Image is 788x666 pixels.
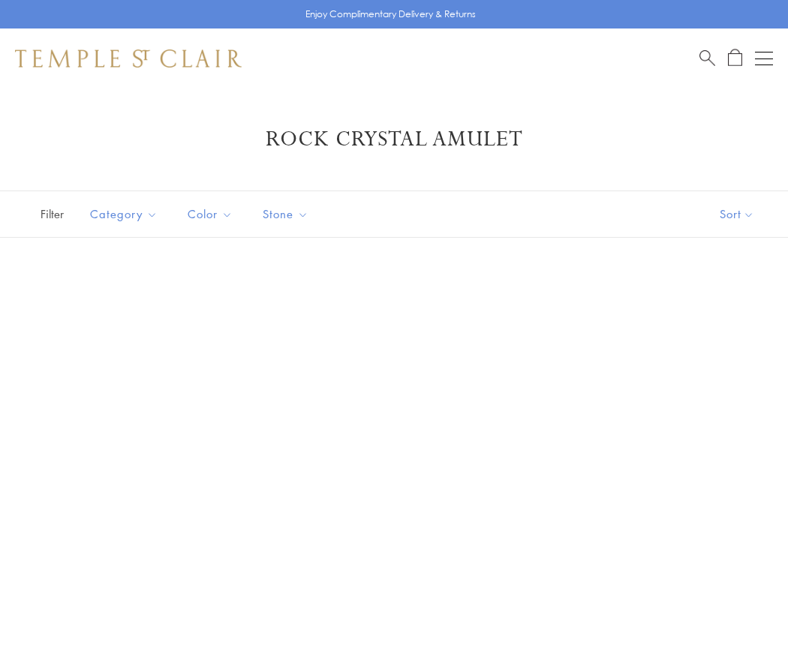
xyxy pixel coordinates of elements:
[255,205,320,223] span: Stone
[728,49,742,67] a: Open Shopping Bag
[305,7,476,22] p: Enjoy Complimentary Delivery & Returns
[15,49,242,67] img: Temple St. Clair
[180,205,244,223] span: Color
[79,197,169,231] button: Category
[176,197,244,231] button: Color
[686,191,788,237] button: Show sort by
[251,197,320,231] button: Stone
[38,126,750,153] h1: Rock Crystal Amulet
[755,49,773,67] button: Open navigation
[83,205,169,223] span: Category
[699,49,715,67] a: Search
